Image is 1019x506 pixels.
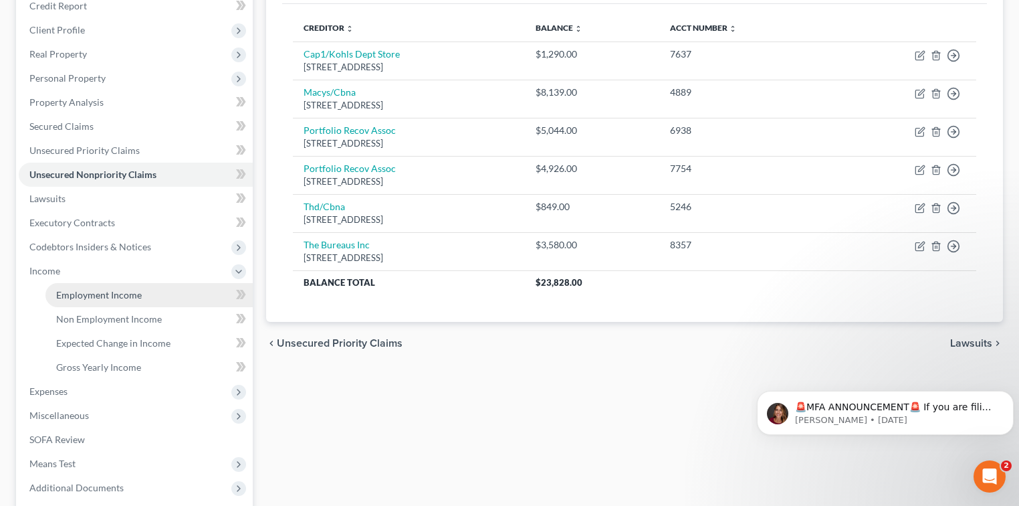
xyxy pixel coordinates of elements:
a: Creditor unfold_more [304,23,354,33]
a: Non Employment Income [45,307,253,331]
span: Executory Contracts [29,217,115,228]
div: 6938 [670,124,822,137]
span: 2 [1001,460,1012,471]
a: Unsecured Nonpriority Claims [19,163,253,187]
span: Means Test [29,458,76,469]
span: Additional Documents [29,482,124,493]
iframe: Intercom notifications message [752,363,1019,456]
a: Lawsuits [19,187,253,211]
a: Secured Claims [19,114,253,139]
a: Acct Number unfold_more [670,23,737,33]
div: $4,926.00 [536,162,649,175]
a: Portfolio Recov Assoc [304,124,396,136]
span: SOFA Review [29,434,85,445]
a: Executory Contracts [19,211,253,235]
span: Unsecured Nonpriority Claims [29,169,156,180]
div: $849.00 [536,200,649,214]
span: Income [29,265,60,276]
span: Miscellaneous [29,410,89,421]
div: [STREET_ADDRESS] [304,252,514,264]
span: Client Profile [29,24,85,35]
span: Expenses [29,386,68,397]
span: Gross Yearly Income [56,361,141,373]
span: Secured Claims [29,120,94,132]
div: $3,580.00 [536,238,649,252]
span: Unsecured Priority Claims [29,145,140,156]
th: Balance Total [293,270,525,294]
a: Expected Change in Income [45,331,253,355]
span: Codebtors Insiders & Notices [29,241,151,252]
button: chevron_left Unsecured Priority Claims [266,338,403,349]
a: SOFA Review [19,428,253,452]
span: Lawsuits [29,193,66,204]
i: unfold_more [346,25,354,33]
span: Lawsuits [950,338,992,349]
a: Employment Income [45,283,253,307]
a: Unsecured Priority Claims [19,139,253,163]
span: Employment Income [56,289,142,301]
span: Property Analysis [29,96,104,108]
button: Lawsuits chevron_right [950,338,1003,349]
div: 7637 [670,48,822,61]
div: [STREET_ADDRESS] [304,61,514,74]
a: Property Analysis [19,90,253,114]
div: [STREET_ADDRESS] [304,175,514,188]
span: Non Employment Income [56,313,162,325]
i: chevron_right [992,338,1003,349]
div: $1,290.00 [536,48,649,61]
div: $8,139.00 [536,86,649,99]
a: Gross Yearly Income [45,355,253,379]
span: Expected Change in Income [56,337,171,349]
a: The Bureaus Inc [304,239,370,250]
a: Macys/Cbna [304,86,356,98]
span: Real Property [29,48,87,60]
i: unfold_more [574,25,582,33]
div: 8357 [670,238,822,252]
span: $23,828.00 [536,277,582,288]
div: [STREET_ADDRESS] [304,214,514,226]
span: Personal Property [29,72,106,84]
div: 4889 [670,86,822,99]
a: Cap1/Kohls Dept Store [304,48,400,60]
a: Portfolio Recov Assoc [304,163,396,174]
div: [STREET_ADDRESS] [304,99,514,112]
i: unfold_more [729,25,737,33]
div: $5,044.00 [536,124,649,137]
iframe: Intercom live chat [974,460,1006,493]
div: 7754 [670,162,822,175]
div: 5246 [670,200,822,214]
a: Balance unfold_more [536,23,582,33]
i: chevron_left [266,338,277,349]
span: Unsecured Priority Claims [277,338,403,349]
div: [STREET_ADDRESS] [304,137,514,150]
a: Thd/Cbna [304,201,345,212]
